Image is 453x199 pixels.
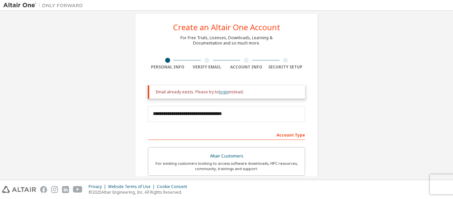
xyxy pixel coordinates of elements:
[157,184,191,189] div: Cookie Consent
[148,129,305,140] div: Account Type
[73,186,83,193] img: youtube.svg
[89,184,108,189] div: Privacy
[2,186,36,193] img: altair_logo.svg
[89,189,191,195] p: © 2025 Altair Engineering, Inc. All Rights Reserved.
[180,35,273,46] div: For Free Trials, Licenses, Downloads, Learning & Documentation and so much more.
[187,64,227,70] div: Verify Email
[173,23,280,31] div: Create an Altair One Account
[266,64,305,70] div: Security Setup
[51,186,58,193] img: instagram.svg
[40,186,47,193] img: facebook.svg
[3,2,86,9] img: Altair One
[156,89,300,95] div: Email already exists. Please try to instead.
[152,161,301,171] div: For existing customers looking to access software downloads, HPC resources, community, trainings ...
[227,64,266,70] div: Account Info
[219,89,228,95] a: login
[62,186,69,193] img: linkedin.svg
[148,64,187,70] div: Personal Info
[108,184,157,189] div: Website Terms of Use
[152,151,301,161] div: Altair Customers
